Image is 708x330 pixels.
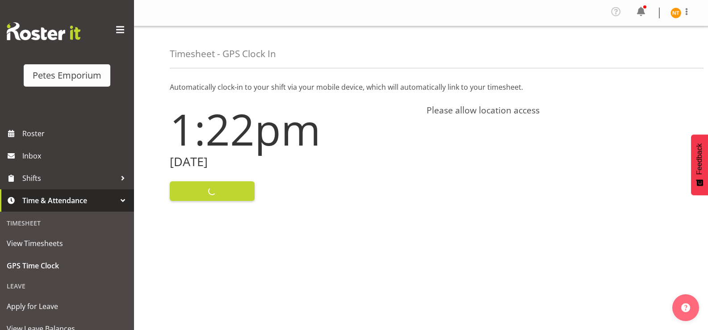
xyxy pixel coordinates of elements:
[22,171,116,185] span: Shifts
[22,194,116,207] span: Time & Attendance
[7,22,80,40] img: Rosterit website logo
[2,277,132,295] div: Leave
[7,300,127,313] span: Apply for Leave
[2,255,132,277] a: GPS Time Clock
[170,105,416,153] h1: 1:22pm
[7,259,127,272] span: GPS Time Clock
[670,8,681,18] img: nicole-thomson8388.jpg
[170,49,276,59] h4: Timesheet - GPS Clock In
[7,237,127,250] span: View Timesheets
[2,295,132,317] a: Apply for Leave
[2,232,132,255] a: View Timesheets
[681,303,690,312] img: help-xxl-2.png
[22,127,130,140] span: Roster
[170,155,416,169] h2: [DATE]
[695,143,704,175] span: Feedback
[427,105,673,116] h4: Please allow location access
[2,214,132,232] div: Timesheet
[691,134,708,195] button: Feedback - Show survey
[22,149,130,163] span: Inbox
[170,82,672,92] p: Automatically clock-in to your shift via your mobile device, which will automatically link to you...
[33,69,101,82] div: Petes Emporium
